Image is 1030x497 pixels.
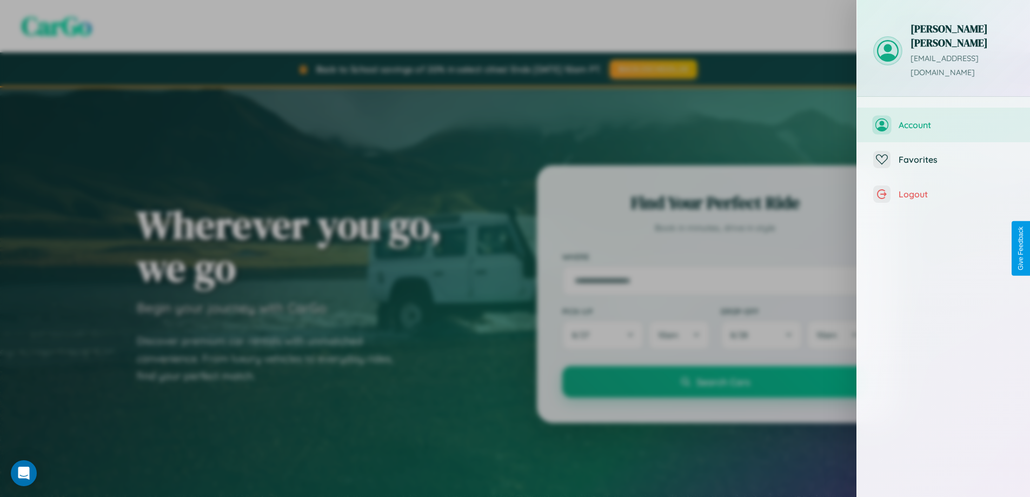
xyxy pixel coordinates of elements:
span: Logout [899,189,1014,200]
span: Favorites [899,154,1014,165]
div: Open Intercom Messenger [11,460,37,486]
button: Favorites [857,142,1030,177]
button: Account [857,108,1030,142]
p: [EMAIL_ADDRESS][DOMAIN_NAME] [911,52,1014,80]
span: Account [899,120,1014,130]
div: Give Feedback [1017,227,1025,270]
button: Logout [857,177,1030,211]
h3: [PERSON_NAME] [PERSON_NAME] [911,22,1014,50]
